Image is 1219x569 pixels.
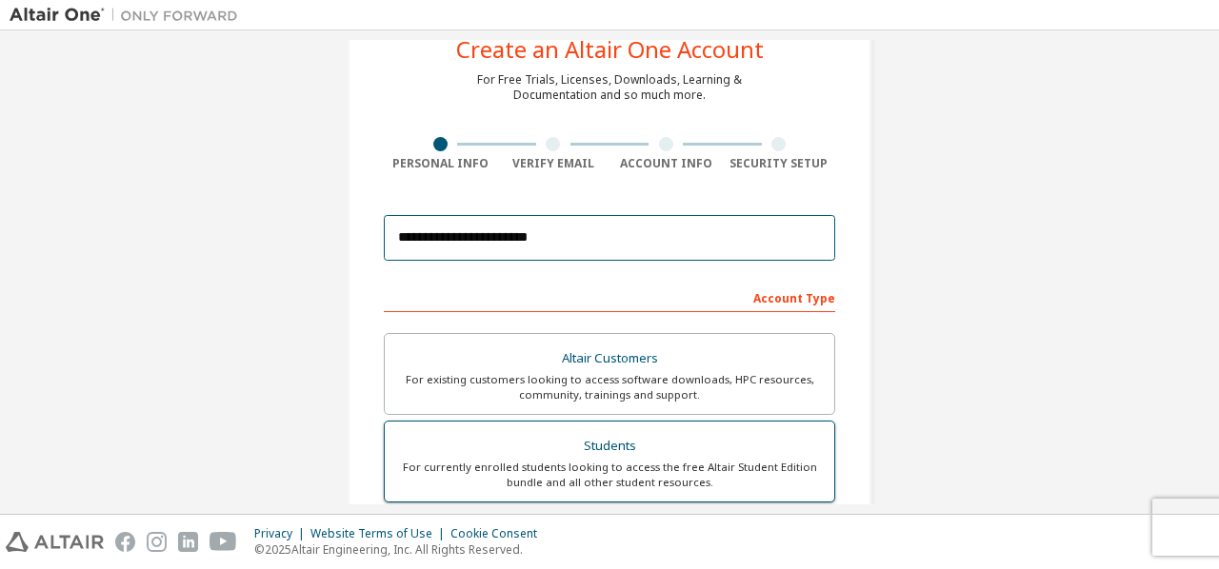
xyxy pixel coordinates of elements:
img: youtube.svg [210,532,237,552]
div: Account Info [609,156,723,171]
img: linkedin.svg [178,532,198,552]
img: facebook.svg [115,532,135,552]
div: For currently enrolled students looking to access the free Altair Student Edition bundle and all ... [396,460,823,490]
img: instagram.svg [147,532,167,552]
div: Cookie Consent [450,526,549,541]
div: Verify Email [497,156,610,171]
div: Personal Info [384,156,497,171]
div: Altair Customers [396,345,823,372]
img: Altair One [10,6,248,25]
div: Privacy [254,526,310,541]
div: For Free Trials, Licenses, Downloads, Learning & Documentation and so much more. [477,72,742,103]
div: Students [396,433,823,460]
div: Website Terms of Use [310,526,450,541]
div: For existing customers looking to access software downloads, HPC resources, community, trainings ... [396,372,823,402]
div: Account Type [384,282,835,312]
img: altair_logo.svg [6,532,104,552]
p: © 2025 Altair Engineering, Inc. All Rights Reserved. [254,541,549,558]
div: Create an Altair One Account [456,38,764,61]
div: Security Setup [723,156,836,171]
